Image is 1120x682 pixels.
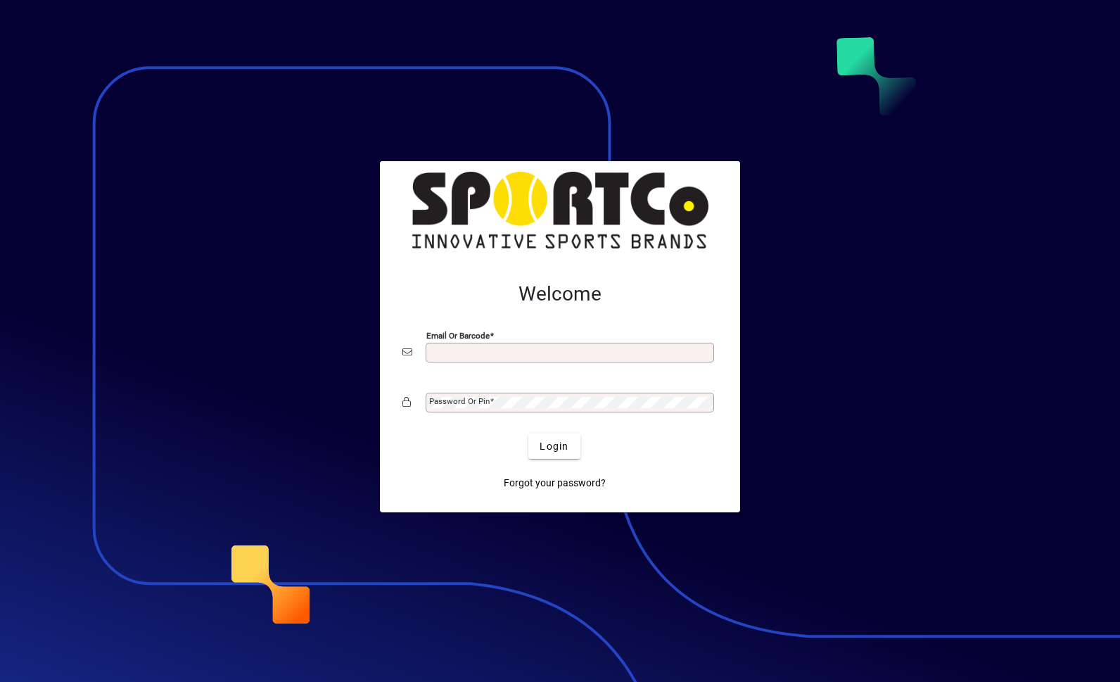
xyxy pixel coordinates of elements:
span: Login [540,439,568,454]
mat-label: Email or Barcode [426,331,490,341]
button: Login [528,434,580,459]
a: Forgot your password? [498,470,611,495]
span: Forgot your password? [504,476,606,491]
h2: Welcome [402,282,718,306]
mat-label: Password or Pin [429,396,490,406]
